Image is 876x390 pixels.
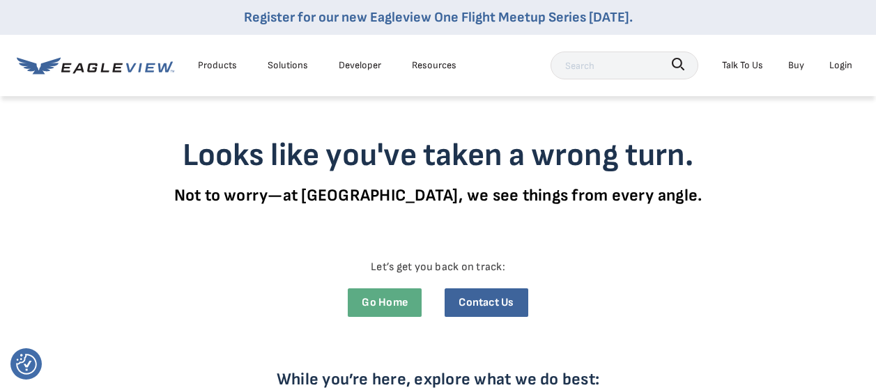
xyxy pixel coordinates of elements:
[445,288,528,317] a: Contact Us
[268,56,308,74] div: Solutions
[412,56,456,74] div: Resources
[244,9,633,26] a: Register for our new Eagleview One Flight Meetup Series [DATE].
[104,369,773,389] p: While you’re here, explore what we do best:
[551,52,698,79] input: Search
[16,354,37,375] button: Consent Preferences
[829,56,852,74] div: Login
[339,56,381,74] a: Developer
[722,56,763,74] div: Talk To Us
[66,136,811,175] h3: Looks like you've taken a wrong turn.
[16,354,37,375] img: Revisit consent button
[66,185,811,205] p: Not to worry—at [GEOGRAPHIC_DATA], we see things from every angle.
[788,56,804,74] a: Buy
[198,56,237,74] div: Products
[76,258,801,278] p: Let’s get you back on track:
[348,288,422,317] a: Go Home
